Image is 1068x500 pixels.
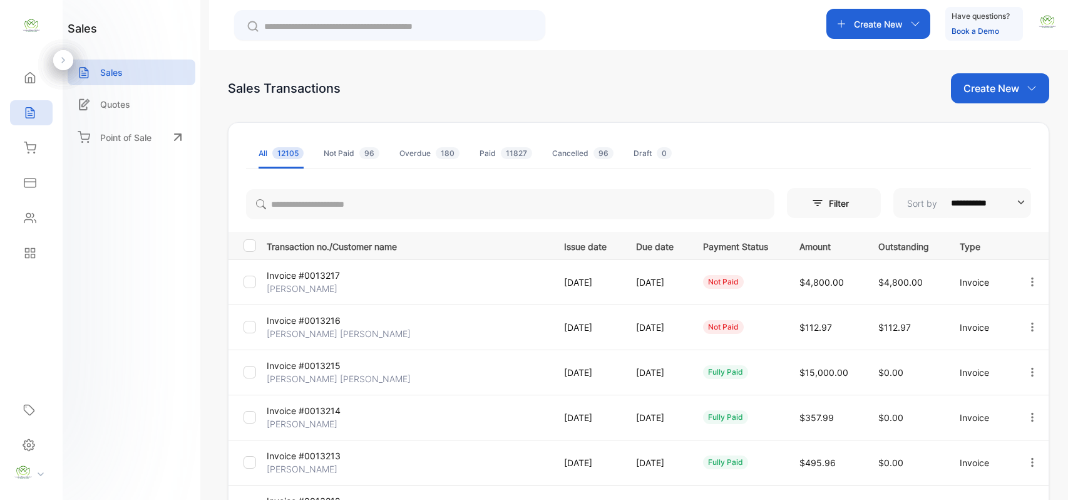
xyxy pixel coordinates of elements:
div: All [259,148,304,159]
p: Invoice #0013215 [267,359,361,372]
p: Invoice [960,276,1000,289]
p: Invoice #0013213 [267,449,361,462]
span: 0 [657,147,672,159]
img: logo [22,16,41,35]
span: $0.00 [878,457,903,468]
p: [PERSON_NAME] [PERSON_NAME] [267,327,411,340]
h1: sales [68,20,97,37]
p: [DATE] [564,366,611,379]
div: fully paid [703,410,748,424]
p: Invoice #0013216 [267,314,361,327]
p: Invoice [960,321,1000,334]
iframe: LiveChat chat widget [1015,447,1068,500]
p: [PERSON_NAME] [PERSON_NAME] [267,372,411,385]
p: Sales [100,66,123,79]
p: Point of Sale [100,131,151,144]
p: Transaction no./Customer name [267,237,548,253]
p: Invoice [960,456,1000,469]
img: avatar [1038,13,1057,31]
a: Sales [68,60,195,85]
a: Quotes [68,91,195,117]
span: $0.00 [878,412,903,423]
p: Invoice [960,366,1000,379]
p: [DATE] [636,276,677,289]
div: not paid [703,275,744,289]
p: [DATE] [564,456,611,469]
button: Create New [826,9,930,39]
div: Overdue [399,148,460,159]
p: [PERSON_NAME] [267,462,361,476]
p: Invoice #0013217 [267,269,361,282]
span: $357.99 [799,412,834,423]
p: [PERSON_NAME] [267,282,361,295]
span: 180 [436,147,460,159]
a: Book a Demo [952,26,999,36]
span: $4,800.00 [878,277,923,288]
span: $0.00 [878,367,903,378]
span: $15,000.00 [799,367,848,378]
span: 12105 [272,147,304,159]
span: $4,800.00 [799,277,844,288]
button: Sort by [893,188,1031,218]
p: [DATE] [636,411,677,424]
span: $495.96 [799,457,836,468]
div: fully paid [703,365,748,379]
button: Create New [951,73,1049,103]
div: fully paid [703,456,748,469]
img: profile [14,463,33,482]
span: 11827 [501,147,532,159]
a: Point of Sale [68,123,195,151]
div: Draft [634,148,672,159]
p: [DATE] [636,321,677,334]
p: Create New [854,18,903,31]
p: Quotes [100,98,130,111]
p: Due date [636,237,677,253]
div: not paid [703,320,744,334]
p: Outstanding [878,237,933,253]
div: Cancelled [552,148,614,159]
p: Issue date [564,237,611,253]
p: Invoice [960,411,1000,424]
p: [DATE] [564,321,611,334]
p: [PERSON_NAME] [267,417,361,430]
p: Type [960,237,1000,253]
div: Paid [480,148,532,159]
span: $112.97 [878,322,911,333]
p: [DATE] [564,276,611,289]
p: [DATE] [564,411,611,424]
span: 96 [359,147,379,159]
p: [DATE] [636,366,677,379]
div: Not Paid [324,148,379,159]
div: Sales Transactions [228,79,341,98]
button: avatar [1038,9,1057,39]
p: Payment Status [703,237,774,253]
p: Invoice #0013214 [267,404,361,417]
span: 96 [593,147,614,159]
span: $112.97 [799,322,832,333]
p: Sort by [907,197,937,210]
p: Amount [799,237,853,253]
p: Create New [963,81,1019,96]
p: Have questions? [952,10,1010,23]
p: [DATE] [636,456,677,469]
